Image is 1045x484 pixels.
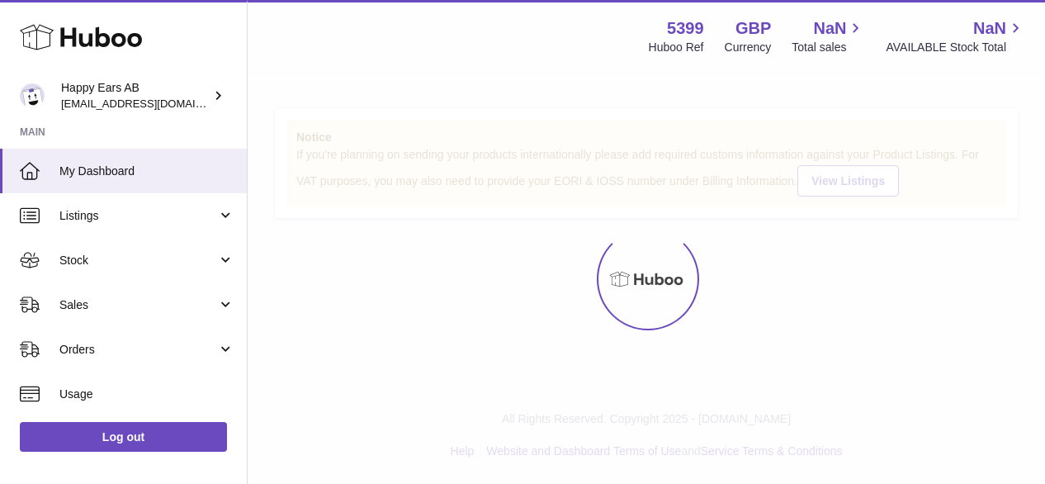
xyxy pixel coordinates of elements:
[61,80,210,112] div: Happy Ears AB
[59,208,217,224] span: Listings
[59,164,234,179] span: My Dashboard
[59,253,217,268] span: Stock
[735,17,771,40] strong: GBP
[792,40,865,55] span: Total sales
[59,297,217,313] span: Sales
[886,17,1025,55] a: NaN AVAILABLE Stock Total
[20,422,227,452] a: Log out
[20,83,45,108] img: 3pl@happyearsearplugs.com
[667,17,704,40] strong: 5399
[725,40,772,55] div: Currency
[59,387,234,402] span: Usage
[649,40,704,55] div: Huboo Ref
[61,97,243,110] span: [EMAIL_ADDRESS][DOMAIN_NAME]
[792,17,865,55] a: NaN Total sales
[813,17,846,40] span: NaN
[886,40,1025,55] span: AVAILABLE Stock Total
[59,342,217,358] span: Orders
[973,17,1006,40] span: NaN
